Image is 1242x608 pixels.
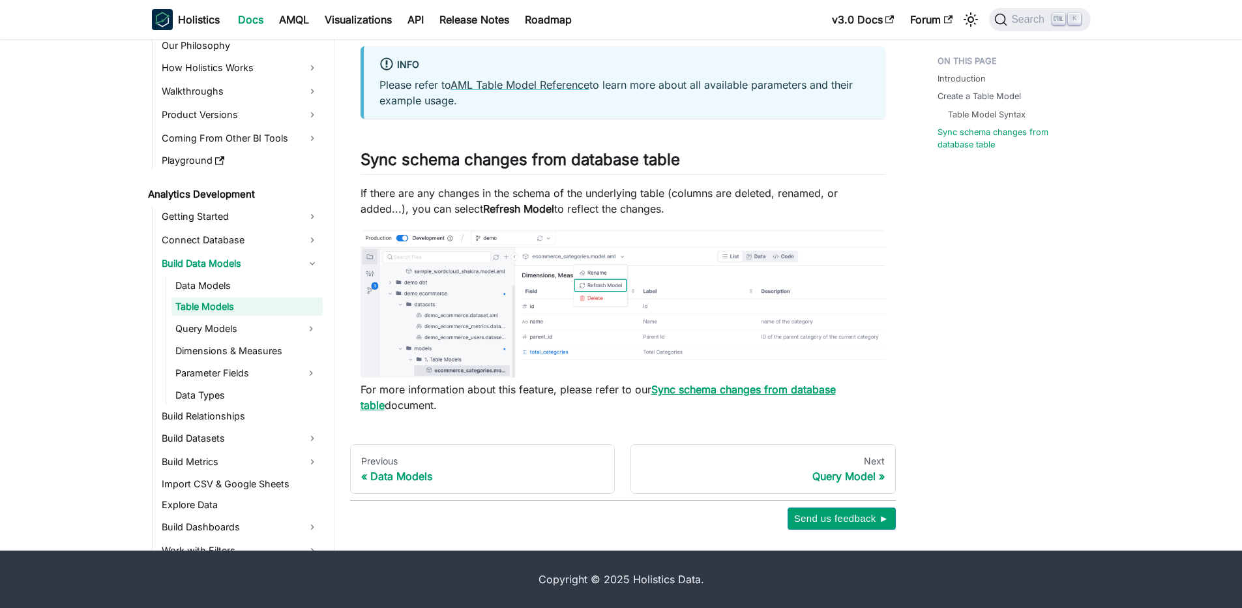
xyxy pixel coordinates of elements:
[938,126,1083,151] a: Sync schema changes from database table
[361,185,885,217] p: If there are any changes in the schema of the underlying table (columns are deleted, renamed, or ...
[902,9,960,30] a: Forum
[158,496,323,514] a: Explore Data
[171,386,323,404] a: Data Types
[158,128,323,149] a: Coming From Other BI Tools
[379,77,870,108] p: Please refer to to learn more about all available parameters and their example usage.
[158,253,323,274] a: Build Data Models
[171,297,323,316] a: Table Models
[171,342,323,360] a: Dimensions & Measures
[361,455,604,467] div: Previous
[1007,14,1052,25] span: Search
[158,37,323,55] a: Our Philosophy
[158,517,323,538] a: Build Dashboards
[948,108,1026,121] a: Table Model Syntax
[938,90,1021,102] a: Create a Table Model
[158,540,323,561] a: Work with Filters
[158,451,323,472] a: Build Metrics
[451,78,589,91] a: AML Table Model Reference
[158,206,323,227] a: Getting Started
[960,9,981,30] button: Switch between dark and light mode (currently light mode)
[1068,13,1081,25] kbd: K
[178,12,220,27] b: Holistics
[299,363,323,384] button: Expand sidebar category 'Parameter Fields'
[989,8,1090,31] button: Search (Ctrl+K)
[350,444,896,494] nav: Docs pages
[207,571,1036,587] div: Copyright © 2025 Holistics Data.
[361,470,604,483] div: Data Models
[794,510,889,527] span: Send us feedback ►
[158,151,323,170] a: Playground
[630,444,896,494] a: NextQuery Model
[299,318,323,339] button: Expand sidebar category 'Query Models'
[158,81,323,102] a: Walkthroughs
[400,9,432,30] a: API
[824,9,902,30] a: v3.0 Docs
[144,185,323,204] a: Analytics Development
[517,9,580,30] a: Roadmap
[483,202,554,215] strong: Refresh Model
[379,57,870,74] div: info
[158,57,323,78] a: How Holistics Works
[158,428,323,449] a: Build Datasets
[642,470,885,483] div: Query Model
[271,9,317,30] a: AMQL
[171,318,299,339] a: Query Models
[361,382,885,413] p: For more information about this feature, please refer to our document.
[938,72,986,85] a: Introduction
[158,230,323,251] a: Connect Database
[642,455,885,467] div: Next
[230,9,271,30] a: Docs
[152,9,173,30] img: Holistics
[171,277,323,295] a: Data Models
[152,9,220,30] a: HolisticsHolistics
[361,150,885,175] h2: Sync schema changes from database table
[171,363,299,384] a: Parameter Fields
[317,9,400,30] a: Visualizations
[158,104,323,125] a: Product Versions
[350,444,615,494] a: PreviousData Models
[158,475,323,493] a: Import CSV & Google Sheets
[158,407,323,425] a: Build Relationships
[788,508,896,530] button: Send us feedback ►
[432,9,517,30] a: Release Notes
